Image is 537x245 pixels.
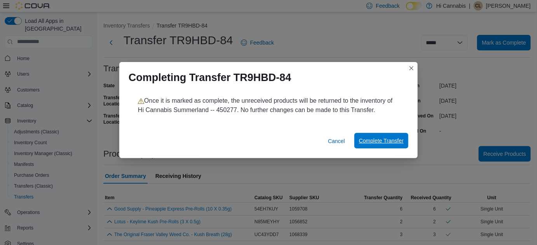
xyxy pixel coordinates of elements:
button: Cancel [325,133,348,149]
button: Complete Transfer [354,133,408,148]
span: Complete Transfer [359,137,404,145]
button: Closes this modal window [407,64,416,73]
span: Cancel [328,137,345,145]
h1: Completing Transfer TR9HBD-84 [129,71,291,84]
p: Once it is marked as complete, the unreceived products will be returned to the inventory of Hi Ca... [138,96,399,115]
